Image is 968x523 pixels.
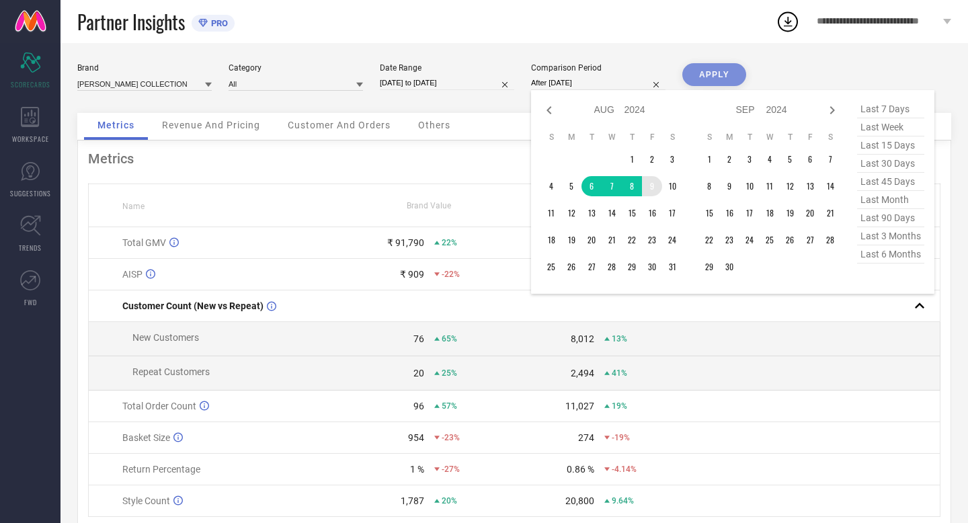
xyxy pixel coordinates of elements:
div: Previous month [541,102,557,118]
div: 20,800 [565,495,594,506]
span: -4.14% [612,465,637,474]
input: Select comparison period [531,76,665,90]
td: Fri Aug 16 2024 [642,203,662,223]
span: TRENDS [19,243,42,253]
span: Revenue And Pricing [162,120,260,130]
span: 41% [612,368,627,378]
span: Total Order Count [122,401,196,411]
td: Tue Aug 20 2024 [581,230,602,250]
td: Tue Sep 03 2024 [739,149,760,169]
td: Sat Aug 03 2024 [662,149,682,169]
span: 9.64% [612,496,634,506]
span: Others [418,120,450,130]
div: Metrics [88,151,940,167]
div: 76 [413,333,424,344]
div: 96 [413,401,424,411]
input: Select date range [380,76,514,90]
td: Wed Sep 18 2024 [760,203,780,223]
span: 57% [442,401,457,411]
span: -23% [442,433,460,442]
td: Mon Aug 26 2024 [561,257,581,277]
span: last 30 days [857,155,924,173]
td: Thu Sep 12 2024 [780,176,800,196]
td: Fri Sep 27 2024 [800,230,820,250]
span: Repeat Customers [132,366,210,377]
td: Sat Aug 31 2024 [662,257,682,277]
span: Return Percentage [122,464,200,475]
td: Sat Sep 28 2024 [820,230,840,250]
span: last 90 days [857,209,924,227]
td: Tue Sep 24 2024 [739,230,760,250]
span: SCORECARDS [11,79,50,89]
span: 19% [612,401,627,411]
div: Brand [77,63,212,73]
td: Mon Aug 19 2024 [561,230,581,250]
span: Style Count [122,495,170,506]
span: last week [857,118,924,136]
span: PRO [208,18,228,28]
td: Sun Sep 08 2024 [699,176,719,196]
th: Sunday [699,132,719,143]
td: Wed Aug 07 2024 [602,176,622,196]
td: Tue Sep 17 2024 [739,203,760,223]
div: Next month [824,102,840,118]
span: FWD [24,297,37,307]
td: Sat Sep 21 2024 [820,203,840,223]
span: Basket Size [122,432,170,443]
th: Friday [800,132,820,143]
span: Metrics [97,120,134,130]
span: WORKSPACE [12,134,49,144]
span: New Customers [132,332,199,343]
td: Fri Aug 02 2024 [642,149,662,169]
span: last 6 months [857,245,924,264]
span: SUGGESTIONS [10,188,51,198]
td: Fri Aug 23 2024 [642,230,662,250]
td: Sat Aug 17 2024 [662,203,682,223]
div: 20 [413,368,424,378]
span: -27% [442,465,460,474]
td: Mon Sep 23 2024 [719,230,739,250]
span: Name [122,202,145,211]
td: Thu Sep 05 2024 [780,149,800,169]
td: Tue Aug 27 2024 [581,257,602,277]
div: Category [229,63,363,73]
td: Mon Sep 02 2024 [719,149,739,169]
div: ₹ 909 [400,269,424,280]
span: last month [857,191,924,209]
td: Fri Aug 09 2024 [642,176,662,196]
span: Customer Count (New vs Repeat) [122,300,264,311]
span: last 45 days [857,173,924,191]
span: 25% [442,368,457,378]
td: Thu Sep 26 2024 [780,230,800,250]
th: Thursday [780,132,800,143]
div: 954 [408,432,424,443]
td: Tue Aug 13 2024 [581,203,602,223]
th: Monday [719,132,739,143]
span: 13% [612,334,627,344]
th: Saturday [662,132,682,143]
td: Sat Aug 10 2024 [662,176,682,196]
span: Partner Insights [77,8,185,36]
td: Mon Sep 09 2024 [719,176,739,196]
td: Sun Aug 11 2024 [541,203,561,223]
td: Sat Sep 07 2024 [820,149,840,169]
span: last 7 days [857,100,924,118]
td: Tue Aug 06 2024 [581,176,602,196]
span: last 15 days [857,136,924,155]
div: Date Range [380,63,514,73]
div: 1,787 [401,495,424,506]
th: Wednesday [760,132,780,143]
td: Tue Sep 10 2024 [739,176,760,196]
th: Monday [561,132,581,143]
td: Fri Sep 13 2024 [800,176,820,196]
span: Total GMV [122,237,166,248]
td: Fri Sep 20 2024 [800,203,820,223]
span: AISP [122,269,143,280]
td: Thu Aug 29 2024 [622,257,642,277]
div: 0.86 % [567,464,594,475]
td: Sun Aug 25 2024 [541,257,561,277]
div: 2,494 [571,368,594,378]
th: Sunday [541,132,561,143]
td: Sat Aug 24 2024 [662,230,682,250]
td: Sun Aug 18 2024 [541,230,561,250]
